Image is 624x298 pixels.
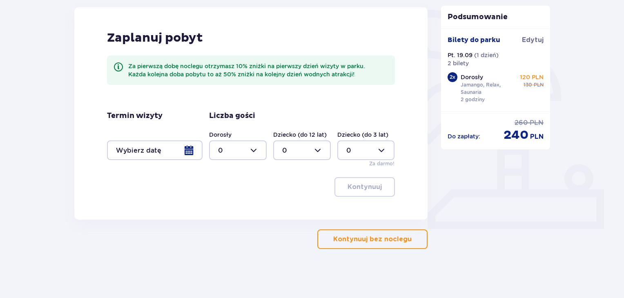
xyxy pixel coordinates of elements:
p: Jamango, Relax, Saunaria [461,81,517,96]
p: 120 PLN [520,73,544,81]
label: Dziecko (do 3 lat) [337,131,388,139]
p: Termin wizyty [107,111,163,121]
p: Dorosły [461,73,483,81]
p: 240 [504,127,528,143]
button: Kontynuuj bez noclegu [317,229,428,249]
div: 2 x [448,72,457,82]
p: 2 bilety [448,59,469,67]
p: ( 1 dzień ) [474,51,499,59]
p: Do zapłaty : [448,132,480,140]
p: Bilety do parku [448,36,500,44]
p: 260 [515,118,528,127]
button: Kontynuuj [334,177,395,197]
p: PLN [530,118,544,127]
p: Liczba gości [209,111,255,121]
p: Kontynuuj bez noclegu [333,235,412,244]
p: PLN [534,81,544,89]
a: Edytuj [522,36,544,44]
p: 130 [524,81,532,89]
label: Dziecko (do 12 lat) [273,131,327,139]
p: Zaplanuj pobyt [107,30,203,46]
p: Podsumowanie [441,12,550,22]
p: Pt. 19.09 [448,51,472,59]
p: PLN [530,132,544,141]
div: Za pierwszą dobę noclegu otrzymasz 10% zniżki na pierwszy dzień wizyty w parku. Każda kolejna dob... [128,62,388,78]
p: 2 godziny [461,96,485,103]
label: Dorosły [209,131,232,139]
p: Za darmo! [369,160,394,167]
p: Kontynuuj [348,182,382,191]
